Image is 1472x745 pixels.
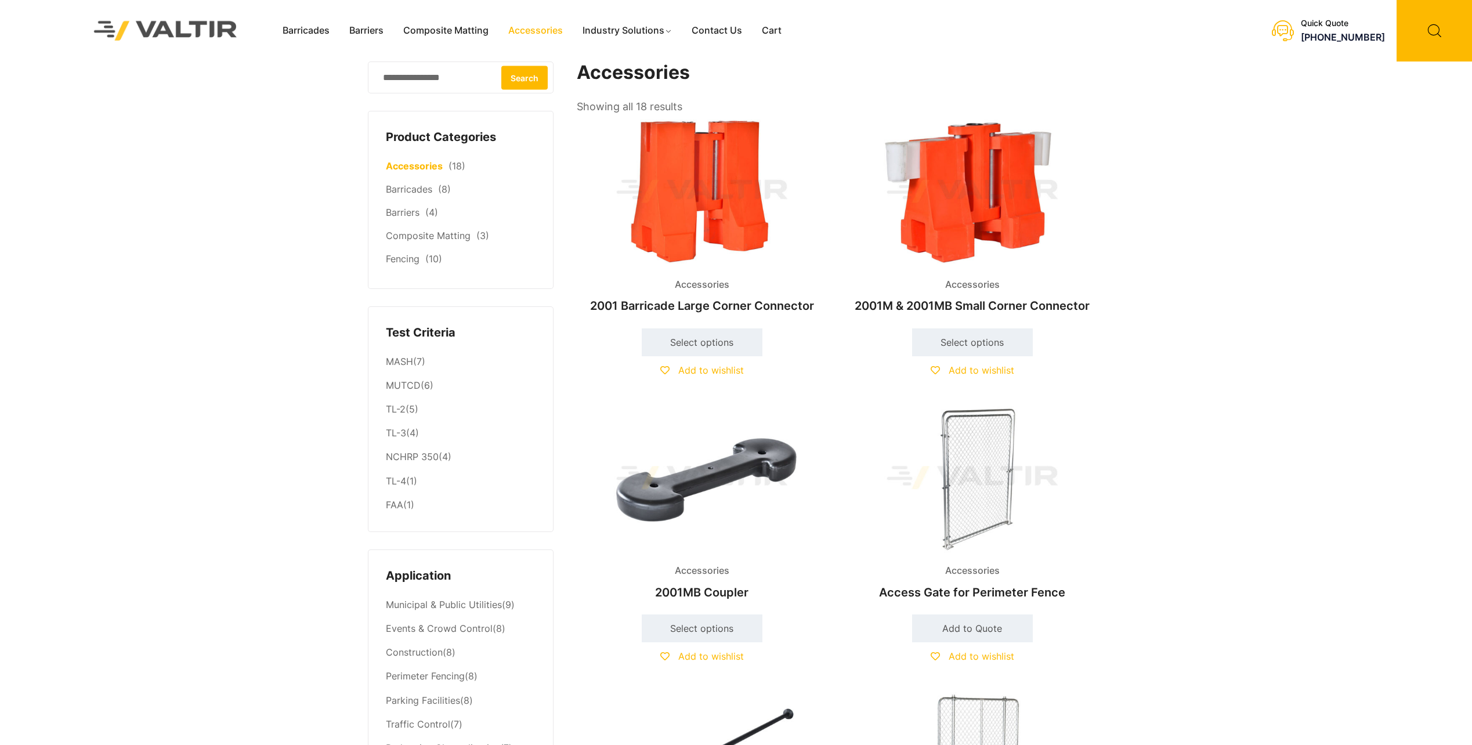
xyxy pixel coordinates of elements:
span: Accessories [936,276,1008,294]
a: Traffic Control [386,718,450,730]
li: (5) [386,398,536,422]
a: AccessoriesAccess Gate for Perimeter Fence [847,403,1098,605]
li: (4) [386,446,536,469]
a: Industry Solutions [573,22,682,39]
a: Barricades [273,22,339,39]
h2: 2001M & 2001MB Small Corner Connector [847,293,1098,319]
span: Add to wishlist [678,650,744,662]
a: Parking Facilities [386,695,460,706]
li: (1) [386,493,536,514]
a: Cart [752,22,791,39]
a: Add to wishlist [931,364,1014,376]
a: TL-3 [386,427,406,439]
h1: Accessories [577,62,1099,84]
a: TL-2 [386,403,406,415]
span: (10) [425,253,442,265]
a: Select options for “2001MB Coupler” [642,614,762,642]
li: (8) [386,617,536,641]
li: (8) [386,641,536,665]
a: [PHONE_NUMBER] [1301,31,1385,43]
a: NCHRP 350 [386,451,439,462]
a: Barricades [386,183,432,195]
h4: Product Categories [386,129,536,146]
a: Contact Us [682,22,752,39]
a: Add to wishlist [660,650,744,662]
span: Add to wishlist [949,364,1014,376]
span: Add to wishlist [678,364,744,376]
li: (6) [386,374,536,398]
h2: 2001 Barricade Large Corner Connector [577,293,827,319]
a: Accessories2001MB Coupler [577,403,827,605]
a: Add to wishlist [931,650,1014,662]
a: Municipal & Public Utilities [386,599,502,610]
li: (4) [386,422,536,446]
p: Showing all 18 results [577,97,682,117]
li: (7) [386,350,536,374]
button: Search [501,66,548,89]
span: Add to wishlist [949,650,1014,662]
a: MUTCD [386,379,421,391]
a: Composite Matting [393,22,498,39]
li: (9) [386,594,536,617]
a: Select options for “2001M & 2001MB Small Corner Connector” [912,328,1033,356]
span: (8) [438,183,451,195]
a: Composite Matting [386,230,471,241]
a: Events & Crowd Control [386,623,493,634]
a: Barriers [386,207,419,218]
a: Select options for “2001 Barricade Large Corner Connector” [642,328,762,356]
a: Accessories2001M & 2001MB Small Corner Connector [847,116,1098,319]
img: Valtir Rentals [79,6,252,55]
span: (3) [476,230,489,241]
li: (1) [386,469,536,493]
span: Accessories [936,562,1008,580]
a: MASH [386,356,413,367]
span: Accessories [666,562,738,580]
a: Add to cart: “Access Gate for Perimeter Fence” [912,614,1033,642]
a: Construction [386,646,443,658]
a: Accessories [498,22,573,39]
h2: Access Gate for Perimeter Fence [847,580,1098,605]
span: Accessories [666,276,738,294]
div: Quick Quote [1301,19,1385,28]
a: Add to wishlist [660,364,744,376]
a: Barriers [339,22,393,39]
a: Fencing [386,253,419,265]
a: Accessories [386,160,443,172]
a: Accessories2001 Barricade Large Corner Connector [577,116,827,319]
a: Perimeter Fencing [386,670,465,682]
a: FAA [386,499,403,511]
h2: 2001MB Coupler [577,580,827,605]
span: (4) [425,207,438,218]
h4: Application [386,567,536,585]
li: (7) [386,713,536,736]
span: (18) [449,160,465,172]
li: (8) [386,665,536,689]
li: (8) [386,689,536,713]
a: TL-4 [386,475,406,487]
h4: Test Criteria [386,324,536,342]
